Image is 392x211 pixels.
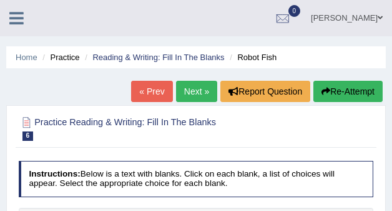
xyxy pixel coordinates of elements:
li: Practice [39,51,79,63]
h4: Below is a text with blanks. Click on each blank, a list of choices will appear. Select the appro... [19,161,374,197]
a: Home [16,53,37,62]
h2: Practice Reading & Writing: Fill In The Blanks [19,115,239,141]
a: Reading & Writing: Fill In The Blanks [92,53,224,62]
li: Robot Fish [227,51,277,63]
span: 6 [22,131,34,141]
b: Instructions: [29,169,80,178]
a: « Prev [131,81,172,102]
button: Report Question [220,81,310,102]
span: 0 [288,5,301,17]
button: Re-Attempt [313,81,383,102]
a: Next » [176,81,217,102]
